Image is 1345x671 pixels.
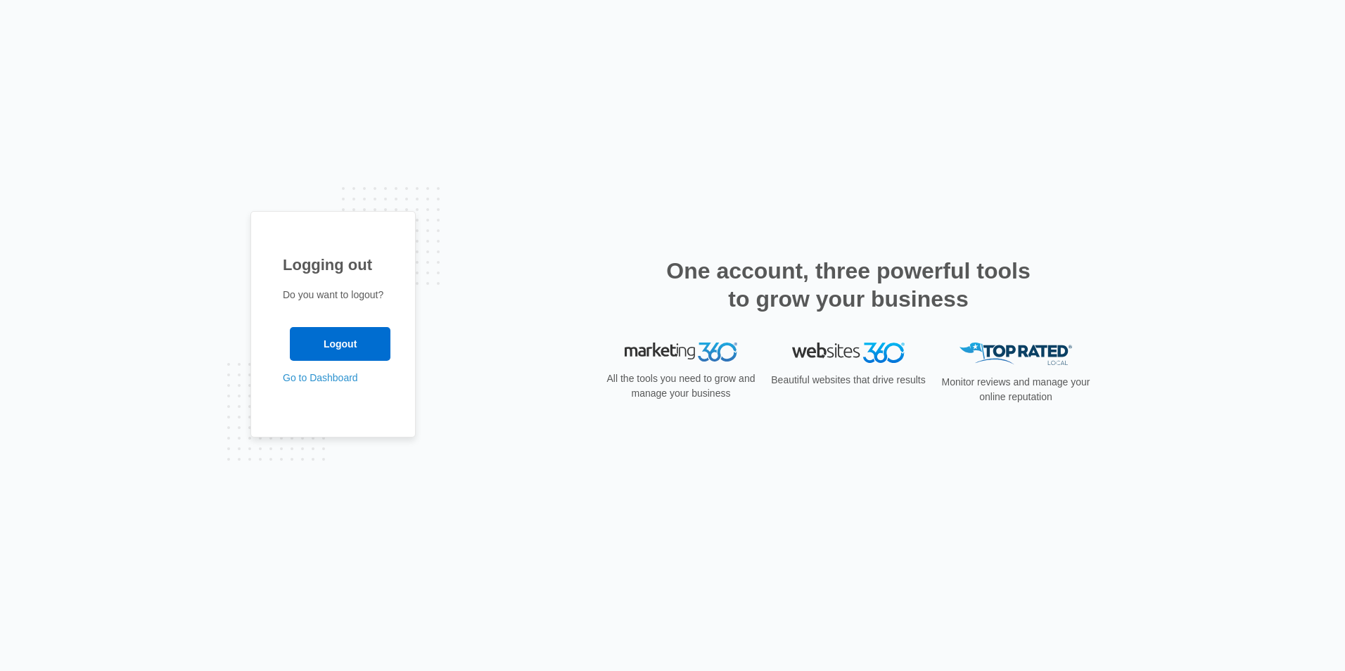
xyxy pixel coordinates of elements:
[290,327,390,361] input: Logout
[960,343,1072,366] img: Top Rated Local
[283,372,358,383] a: Go to Dashboard
[283,253,383,276] h1: Logging out
[625,343,737,362] img: Marketing 360
[770,373,927,388] p: Beautiful websites that drive results
[662,257,1035,313] h2: One account, three powerful tools to grow your business
[602,371,760,401] p: All the tools you need to grow and manage your business
[937,375,1095,404] p: Monitor reviews and manage your online reputation
[283,288,383,302] p: Do you want to logout?
[792,343,905,363] img: Websites 360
